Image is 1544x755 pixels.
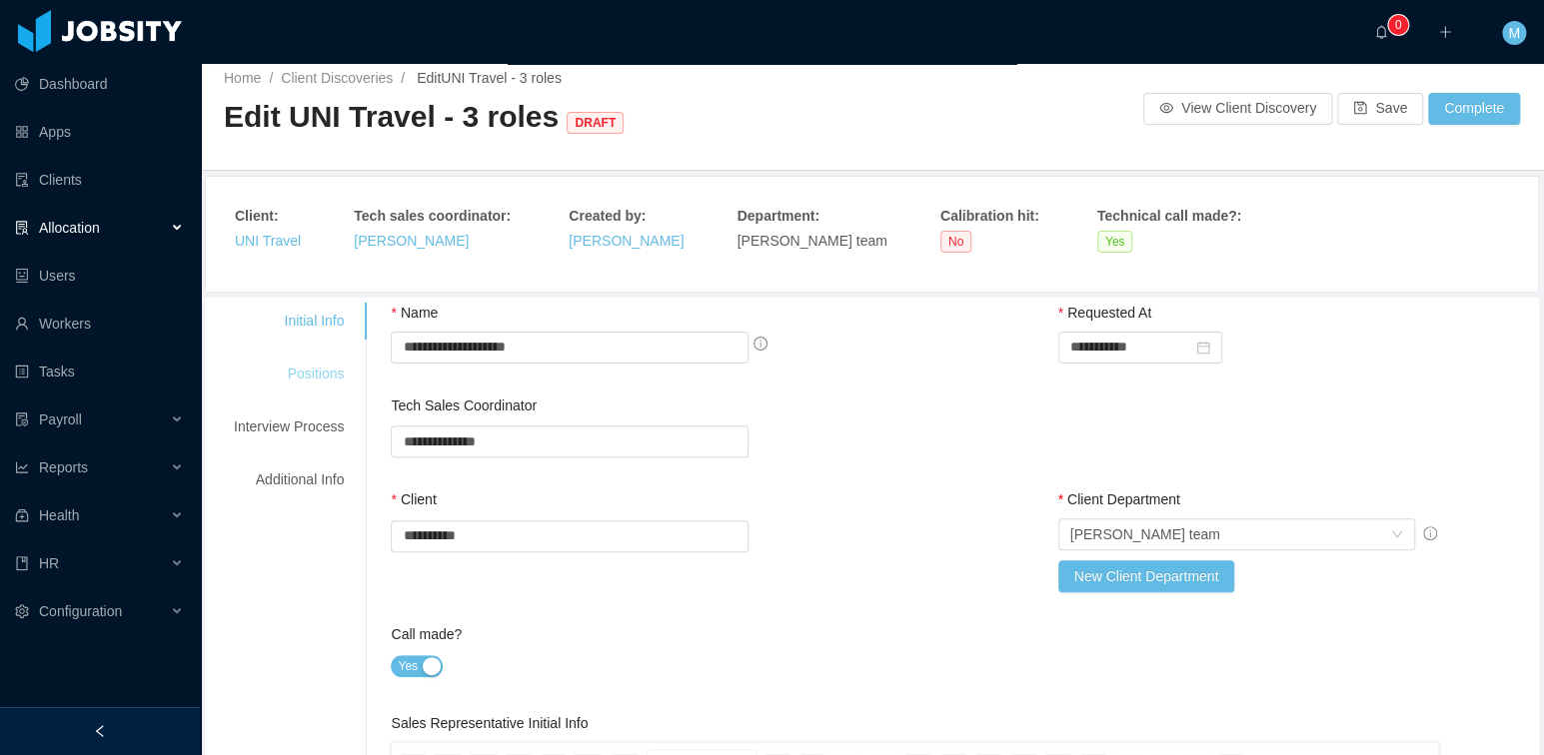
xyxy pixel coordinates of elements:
[940,231,971,253] span: No
[210,461,368,498] div: Additional Info
[15,460,29,474] i: icon: line-chart
[567,112,624,134] span: DRAFT
[15,112,184,152] a: icon: appstoreApps
[281,70,393,86] a: Client Discoveries
[754,337,768,351] span: info-circle
[210,408,368,445] div: Interview Process
[224,100,632,133] span: Edit UNI Travel - 3 roles
[15,604,29,618] i: icon: setting
[15,412,29,426] i: icon: file-protect
[15,160,184,200] a: icon: auditClients
[1391,528,1403,540] i: icon: close-circle
[39,507,79,523] span: Health
[235,233,301,249] a: UNI Travel
[1097,231,1133,253] span: Yes
[39,603,122,619] span: Configuration
[940,208,1039,224] strong: Calibration hit :
[1438,25,1452,39] i: icon: plus
[1143,93,1332,125] button: icon: eyeView Client Discovery
[726,528,738,540] i: icon: close-circle
[391,397,537,413] label: Tech Sales Coordinator
[15,352,184,391] a: icon: profileTasks
[391,626,462,642] label: Call made?
[391,491,436,507] label: Client
[15,556,29,570] i: icon: book
[726,434,738,446] i: icon: close-circle
[413,70,562,86] span: Edit
[39,459,88,475] span: Reports
[391,332,748,364] input: Name
[354,233,469,249] a: [PERSON_NAME]
[1097,208,1241,224] strong: Technical call made? :
[391,305,438,321] label: Name
[1058,305,1152,321] label: Requested At
[15,221,29,235] i: icon: solution
[1058,560,1235,592] button: New Client Department
[569,208,646,224] strong: Created by :
[1196,341,1210,355] i: icon: calendar
[1337,93,1423,125] button: icon: saveSave
[738,208,819,224] strong: Department :
[441,70,562,86] a: UNI Travel - 3 roles
[210,303,368,340] div: Initial Info
[15,64,184,104] a: icon: pie-chartDashboard
[15,304,184,344] a: icon: userWorkers
[354,208,511,224] strong: Tech sales coordinator :
[398,656,418,676] span: Yes
[39,220,100,236] span: Allocation
[210,356,368,392] div: Positions
[401,70,405,86] span: /
[15,256,184,296] a: icon: robotUsers
[1423,526,1437,540] span: info-circle
[391,715,588,731] label: Sales Representative Initial Info
[39,411,82,427] span: Payroll
[391,655,443,677] button: Call made?
[1374,25,1388,39] i: icon: bell
[269,70,273,86] span: /
[1070,519,1220,549] div: Scott's team
[224,70,261,86] a: Home
[1508,21,1520,45] span: M
[1428,93,1520,125] button: Complete
[39,555,59,571] span: HR
[1067,491,1180,507] span: Client Department
[738,233,887,249] span: [PERSON_NAME] team
[235,208,279,224] strong: Client :
[1388,15,1408,35] sup: 0
[15,508,29,522] i: icon: medicine-box
[569,233,684,249] a: [PERSON_NAME]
